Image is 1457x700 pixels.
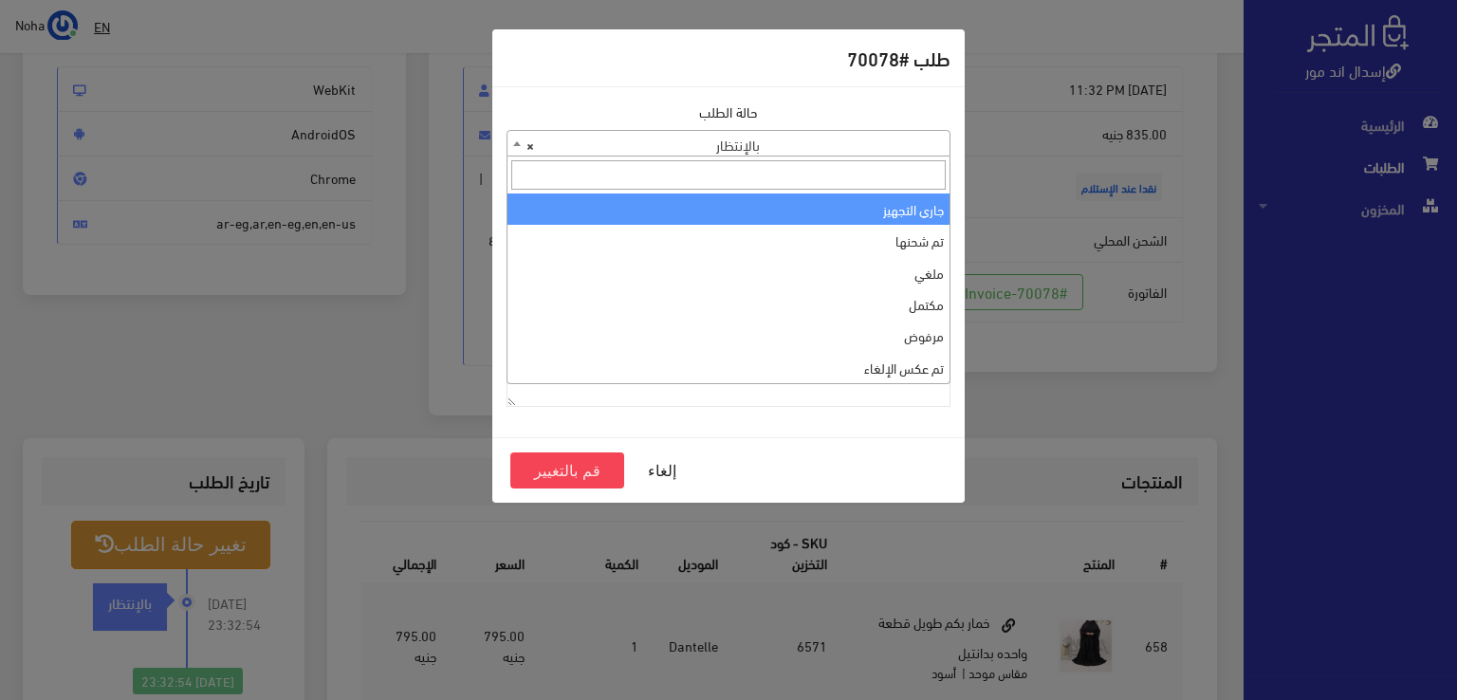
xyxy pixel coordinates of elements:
li: مرفوض [507,320,950,351]
label: حالة الطلب [699,101,758,122]
li: تم عكس الإلغاء [507,352,950,383]
li: مكتمل [507,288,950,320]
span: بالإنتظار [507,130,950,157]
li: تم شحنها [507,225,950,256]
span: × [526,131,534,157]
iframe: Drift Widget Chat Controller [23,570,95,642]
h5: طلب #70078 [847,44,950,72]
li: جاري التجهيز [507,193,950,225]
button: إلغاء [624,452,700,488]
button: قم بالتغيير [510,452,624,488]
li: ملغي [507,257,950,288]
span: بالإنتظار [507,131,950,157]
